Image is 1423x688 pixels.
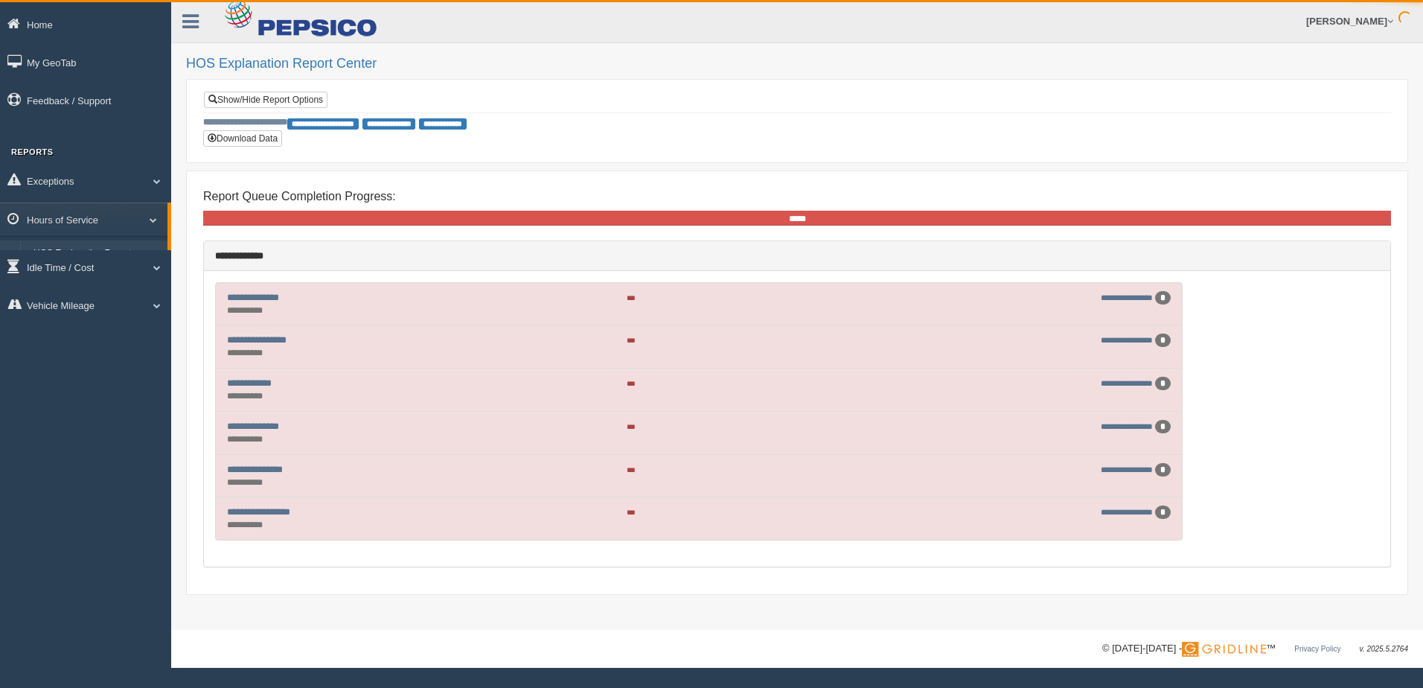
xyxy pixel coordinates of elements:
a: HOS Explanation Reports [27,241,167,267]
div: © [DATE]-[DATE] - ™ [1102,641,1408,657]
a: Show/Hide Report Options [204,92,327,108]
h2: HOS Explanation Report Center [186,57,1408,71]
img: Gridline [1182,642,1266,657]
span: v. 2025.5.2764 [1360,645,1408,653]
button: Download Data [203,130,282,147]
h4: Report Queue Completion Progress: [203,190,1391,203]
a: Privacy Policy [1294,645,1340,653]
